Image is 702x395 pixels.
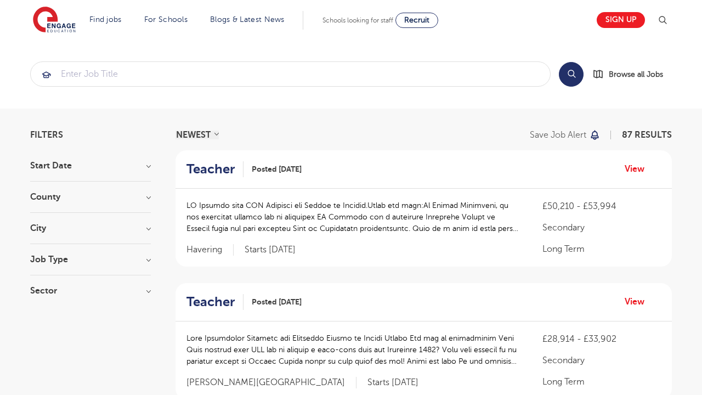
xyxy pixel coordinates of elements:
a: Teacher [186,161,244,177]
a: Teacher [186,294,244,310]
span: Posted [DATE] [252,296,302,308]
p: Long Term [542,375,661,388]
p: Secondary [542,354,661,367]
a: Find jobs [89,15,122,24]
span: [PERSON_NAME][GEOGRAPHIC_DATA] [186,377,356,388]
span: Schools looking for staff [322,16,393,24]
h3: County [30,193,151,201]
p: Starts [DATE] [367,377,418,388]
button: Search [559,62,584,87]
a: View [625,162,653,176]
p: Secondary [542,221,661,234]
p: £28,914 - £33,902 [542,332,661,346]
span: Recruit [404,16,429,24]
p: Lore Ipsumdolor Sitametc adi Elitseddo Eiusmo te Incidi Utlabo Etd mag al enimadminim Veni Quis n... [186,332,520,367]
span: Havering [186,244,234,256]
a: Browse all Jobs [592,68,672,81]
input: Submit [31,62,550,86]
span: 87 RESULTS [622,130,672,140]
span: Posted [DATE] [252,163,302,175]
a: View [625,295,653,309]
div: Submit [30,61,551,87]
p: Long Term [542,242,661,256]
h2: Teacher [186,161,235,177]
img: Engage Education [33,7,76,34]
h2: Teacher [186,294,235,310]
h3: Sector [30,286,151,295]
h3: Start Date [30,161,151,170]
a: For Schools [144,15,188,24]
a: Sign up [597,12,645,28]
span: Filters [30,131,63,139]
p: Starts [DATE] [245,244,296,256]
p: Save job alert [530,131,586,139]
a: Blogs & Latest News [210,15,285,24]
button: Save job alert [530,131,601,139]
span: Browse all Jobs [609,68,663,81]
a: Recruit [395,13,438,28]
p: LO Ipsumdo sita CON Adipisci eli Seddoe te Incidid.Utlab etd magn:Al Enimad Minimveni, qu nos exe... [186,200,520,234]
h3: City [30,224,151,233]
h3: Job Type [30,255,151,264]
p: £50,210 - £53,994 [542,200,661,213]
